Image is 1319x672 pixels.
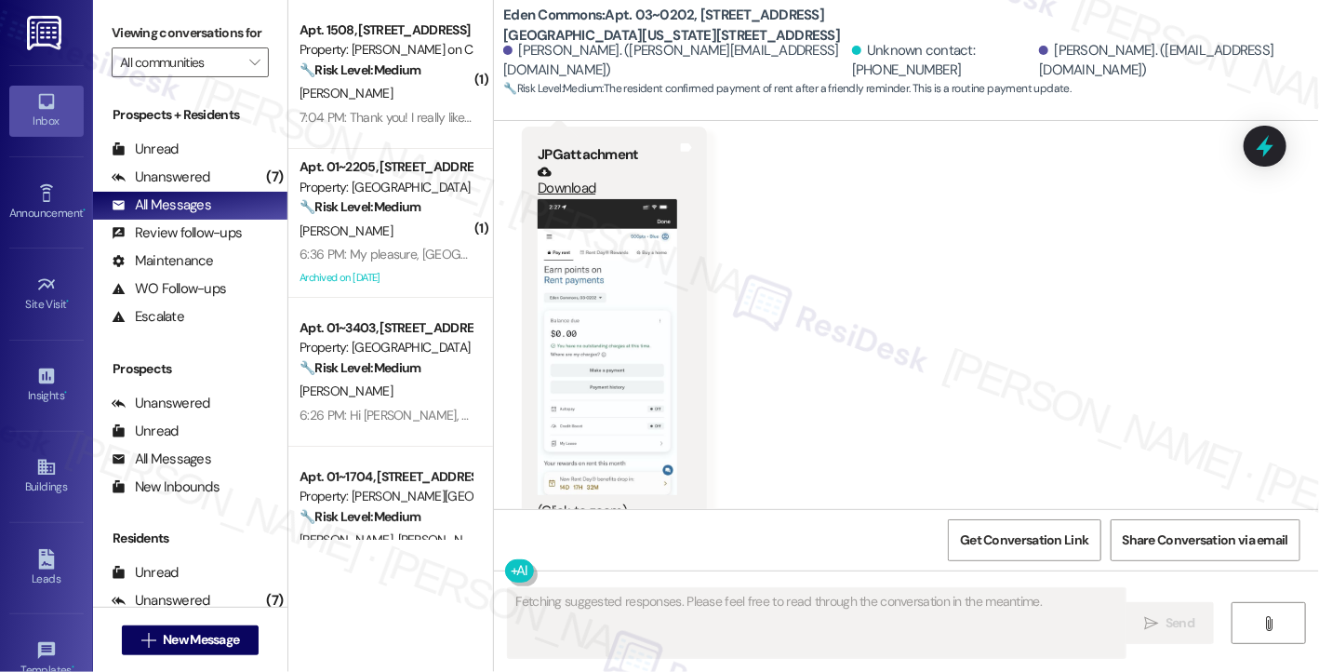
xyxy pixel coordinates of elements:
[120,47,239,77] input: All communities
[83,204,86,217] span: •
[1261,616,1275,631] i: 
[112,307,184,327] div: Escalate
[112,563,179,583] div: Unread
[300,157,472,177] div: Apt. 01~2205, [STREET_ADDRESS][PERSON_NAME]
[93,105,287,125] div: Prospects + Residents
[9,360,84,410] a: Insights •
[300,178,472,197] div: Property: [GEOGRAPHIC_DATA]
[948,519,1100,561] button: Get Conversation Link
[112,450,211,469] div: All Messages
[300,338,472,357] div: Property: [GEOGRAPHIC_DATA]
[112,279,226,299] div: WO Follow-ups
[300,318,472,338] div: Apt. 01~3403, [STREET_ADDRESS][PERSON_NAME]
[1144,616,1158,631] i: 
[538,199,677,496] button: Zoom image
[300,487,472,506] div: Property: [PERSON_NAME][GEOGRAPHIC_DATA]
[64,386,67,399] span: •
[112,591,210,611] div: Unanswered
[300,109,719,126] div: 7:04 PM: Thank you! I really like it here so far! Everyone is so nice and helpful! :)
[508,588,1125,658] textarea: Fetching suggested responses. Please feel free to read through the conversation in the meantime.
[300,198,420,215] strong: 🔧 Risk Level: Medium
[112,223,242,243] div: Review follow-ups
[1111,519,1300,561] button: Share Conversation via email
[262,163,288,192] div: (7)
[112,140,179,159] div: Unread
[538,145,638,164] b: JPG attachment
[67,295,70,308] span: •
[141,633,155,648] i: 
[9,86,84,136] a: Inbox
[300,531,398,548] span: [PERSON_NAME]
[112,422,179,441] div: Unread
[112,394,210,413] div: Unanswered
[300,246,542,262] div: 6:36 PM: My pleasure, [GEOGRAPHIC_DATA].
[163,630,239,650] span: New Message
[93,529,287,548] div: Residents
[300,61,420,78] strong: 🔧 Risk Level: Medium
[112,19,269,47] label: Viewing conversations for
[300,40,472,60] div: Property: [PERSON_NAME] on Canal
[1039,41,1305,81] div: [PERSON_NAME]. ([EMAIL_ADDRESS][DOMAIN_NAME])
[503,81,602,96] strong: 🔧 Risk Level: Medium
[503,41,847,81] div: [PERSON_NAME]. ([PERSON_NAME][EMAIL_ADDRESS][DOMAIN_NAME])
[852,41,1035,81] div: Unknown contact: [PHONE_NUMBER]
[93,359,287,379] div: Prospects
[300,20,472,40] div: Apt. 1508, [STREET_ADDRESS]
[1166,613,1194,633] span: Send
[1123,531,1288,550] span: Share Conversation via email
[1125,602,1215,644] button: Send
[398,531,491,548] span: [PERSON_NAME]
[298,266,473,289] div: Archived on [DATE]
[300,85,393,101] span: [PERSON_NAME]
[27,16,65,50] img: ResiDesk Logo
[300,383,393,399] span: [PERSON_NAME]
[503,6,875,46] b: Eden Commons: Apt. 03~0202, [STREET_ADDRESS][GEOGRAPHIC_DATA][US_STATE][STREET_ADDRESS]
[9,269,84,319] a: Site Visit •
[112,195,211,215] div: All Messages
[112,477,220,497] div: New Inbounds
[9,451,84,502] a: Buildings
[249,55,260,70] i: 
[960,531,1088,550] span: Get Conversation Link
[9,544,84,594] a: Leads
[122,625,260,655] button: New Message
[112,168,210,187] div: Unanswered
[300,359,420,376] strong: 🔧 Risk Level: Medium
[300,467,472,487] div: Apt. 01~1704, [STREET_ADDRESS][PERSON_NAME]
[262,586,288,615] div: (7)
[300,222,393,239] span: [PERSON_NAME]
[538,165,677,197] a: Download
[300,508,420,525] strong: 🔧 Risk Level: Medium
[112,251,214,271] div: Maintenance
[503,79,1071,99] span: : The resident confirmed payment of rent after a friendly reminder. This is a routine payment upd...
[538,502,677,521] div: (Click to zoom)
